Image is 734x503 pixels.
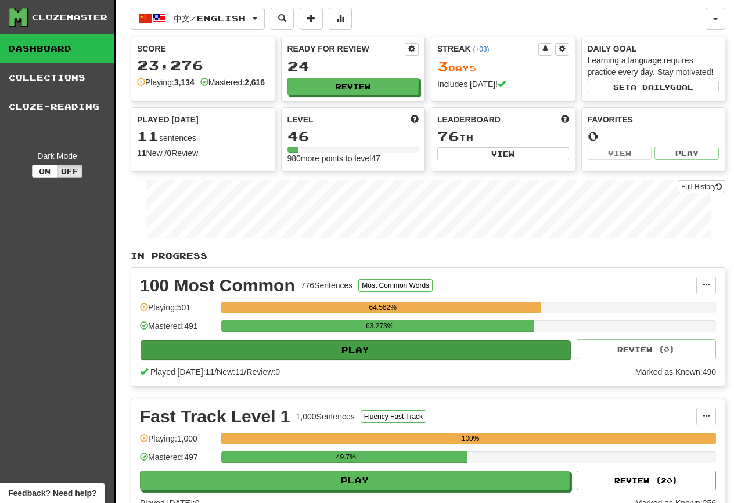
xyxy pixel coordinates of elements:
span: Score more points to level up [411,114,419,125]
div: Mastered: 497 [140,451,215,471]
div: 100 Most Common [140,277,295,294]
button: More stats [329,8,352,30]
strong: 11 [137,149,146,158]
strong: 0 [167,149,171,158]
div: 64.562% [225,302,541,313]
div: 980 more points to level 47 [287,153,419,164]
button: View [588,147,652,160]
span: 3 [437,58,448,74]
div: Ready for Review [287,43,405,55]
div: Clozemaster [32,12,107,23]
div: Streak [437,43,538,55]
span: / [244,367,247,377]
button: Off [57,165,82,178]
span: 中文 / English [174,13,246,23]
div: Playing: 1,000 [140,433,215,452]
span: 76 [437,128,459,144]
div: 776 Sentences [301,280,353,291]
span: a daily [631,83,670,91]
button: Most Common Words [358,279,433,292]
div: Score [137,43,269,55]
div: Daily Goal [588,43,719,55]
div: 49.7% [225,451,467,463]
button: Fluency Fast Track [361,410,426,423]
span: This week in points, UTC [561,114,569,125]
button: Seta dailygoal [588,81,719,93]
button: Play [140,471,570,490]
div: 63.273% [225,320,534,332]
span: Played [DATE]: 11 [150,367,214,377]
p: In Progress [131,250,725,262]
button: Play [654,147,719,160]
div: Favorites [588,114,719,125]
strong: 2,616 [244,78,265,87]
button: Play [141,340,570,360]
span: Played [DATE] [137,114,199,125]
span: 11 [137,128,159,144]
span: Review: 0 [246,367,280,377]
div: 0 [588,129,719,143]
button: Review (20) [577,471,716,490]
span: New: 11 [217,367,244,377]
div: Dark Mode [9,150,106,162]
div: Fast Track Level 1 [140,408,290,425]
div: 24 [287,59,419,74]
a: Full History [678,180,725,193]
div: 1,000 Sentences [296,411,355,422]
div: Playing: 501 [140,302,215,321]
div: Mastered: [200,77,265,88]
button: Review [287,78,419,95]
div: Marked as Known: 490 [635,366,716,378]
span: Level [287,114,314,125]
a: (+03) [473,45,489,53]
button: Search sentences [271,8,294,30]
div: 23,276 [137,58,269,73]
button: On [32,165,57,178]
span: / [214,367,217,377]
div: Learning a language requires practice every day. Stay motivated! [588,55,719,78]
div: Includes [DATE]! [437,78,569,90]
div: Day s [437,59,569,74]
div: th [437,129,569,144]
strong: 3,134 [174,78,195,87]
button: 中文/English [131,8,265,30]
div: 46 [287,129,419,143]
span: Open feedback widget [8,487,96,499]
button: Add sentence to collection [300,8,323,30]
div: New / Review [137,147,269,159]
span: Leaderboard [437,114,501,125]
div: sentences [137,129,269,144]
div: Mastered: 491 [140,320,215,339]
button: Review (0) [577,339,716,359]
div: Playing: [137,77,195,88]
div: 100% [225,433,716,444]
button: View [437,147,569,160]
